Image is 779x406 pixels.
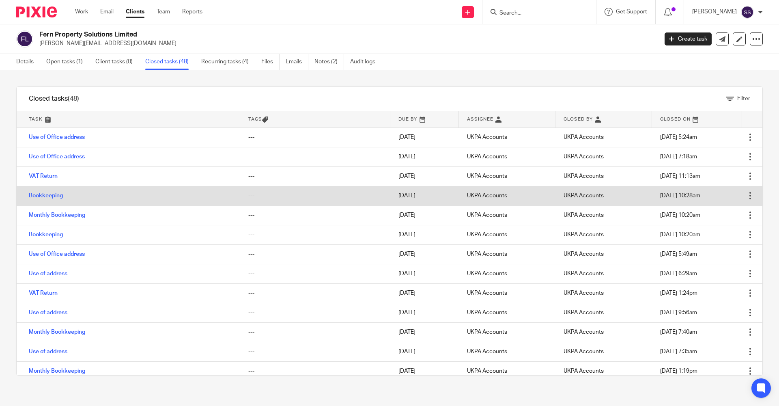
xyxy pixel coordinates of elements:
[459,361,555,381] td: UKPA Accounts
[248,270,382,278] div: ---
[459,283,555,303] td: UKPA Accounts
[248,328,382,336] div: ---
[660,134,697,140] span: [DATE] 5:24am
[660,310,697,315] span: [DATE] 9:56am
[248,289,382,297] div: ---
[248,133,382,141] div: ---
[248,309,382,317] div: ---
[16,30,33,48] img: svg%3E
[660,193,700,199] span: [DATE] 10:28am
[499,10,572,17] input: Search
[29,251,85,257] a: Use of Office address
[564,271,604,276] span: UKPA Accounts
[459,147,555,166] td: UKPA Accounts
[286,54,308,70] a: Emails
[29,212,85,218] a: Monthly Bookkeeping
[616,9,647,15] span: Get Support
[29,310,67,315] a: Use of address
[248,153,382,161] div: ---
[390,283,458,303] td: [DATE]
[390,342,458,361] td: [DATE]
[390,303,458,322] td: [DATE]
[248,367,382,375] div: ---
[660,349,697,354] span: [DATE] 7:35am
[39,30,530,39] h2: Fern Property Solutions Limited
[564,329,604,335] span: UKPA Accounts
[29,329,85,335] a: Monthly Bookkeeping
[564,193,604,199] span: UKPA Accounts
[390,322,458,342] td: [DATE]
[29,349,67,354] a: Use of address
[459,205,555,225] td: UKPA Accounts
[157,8,170,16] a: Team
[126,8,144,16] a: Clients
[390,186,458,205] td: [DATE]
[564,290,604,296] span: UKPA Accounts
[459,342,555,361] td: UKPA Accounts
[665,32,712,45] a: Create task
[75,8,88,16] a: Work
[459,244,555,264] td: UKPA Accounts
[29,290,58,296] a: VAT Return
[145,54,195,70] a: Closed tasks (48)
[390,361,458,381] td: [DATE]
[390,166,458,186] td: [DATE]
[29,173,58,179] a: VAT Return
[564,251,604,257] span: UKPA Accounts
[29,232,63,238] a: Bookkeeping
[16,6,57,17] img: Pixie
[459,225,555,244] td: UKPA Accounts
[459,166,555,186] td: UKPA Accounts
[459,322,555,342] td: UKPA Accounts
[248,250,382,258] div: ---
[248,192,382,200] div: ---
[564,368,604,374] span: UKPA Accounts
[350,54,381,70] a: Audit logs
[100,8,114,16] a: Email
[39,39,652,48] p: [PERSON_NAME][EMAIL_ADDRESS][DOMAIN_NAME]
[692,8,737,16] p: [PERSON_NAME]
[29,95,79,103] h1: Closed tasks
[564,349,604,354] span: UKPA Accounts
[564,134,604,140] span: UKPA Accounts
[660,212,700,218] span: [DATE] 10:20am
[660,232,700,238] span: [DATE] 10:20am
[240,111,390,127] th: Tags
[29,154,85,160] a: Use of Office address
[248,231,382,239] div: ---
[564,212,604,218] span: UKPA Accounts
[459,303,555,322] td: UKPA Accounts
[390,244,458,264] td: [DATE]
[390,205,458,225] td: [DATE]
[390,147,458,166] td: [DATE]
[248,348,382,356] div: ---
[390,264,458,283] td: [DATE]
[741,6,754,19] img: svg%3E
[390,127,458,147] td: [DATE]
[564,310,604,315] span: UKPA Accounts
[29,368,85,374] a: Monthly Bookkeeping
[564,154,604,160] span: UKPA Accounts
[68,95,79,102] span: (48)
[660,154,697,160] span: [DATE] 7:18am
[459,186,555,205] td: UKPA Accounts
[201,54,255,70] a: Recurring tasks (4)
[29,271,67,276] a: Use of address
[29,134,85,140] a: Use of Office address
[564,232,604,238] span: UKPA Accounts
[314,54,344,70] a: Notes (2)
[248,172,382,180] div: ---
[564,173,604,179] span: UKPA Accounts
[46,54,89,70] a: Open tasks (1)
[459,127,555,147] td: UKPA Accounts
[390,225,458,244] td: [DATE]
[660,368,697,374] span: [DATE] 1:19pm
[737,96,750,101] span: Filter
[660,271,697,276] span: [DATE] 6:29am
[660,329,697,335] span: [DATE] 7:40am
[95,54,139,70] a: Client tasks (0)
[248,211,382,219] div: ---
[182,8,202,16] a: Reports
[660,290,697,296] span: [DATE] 1:24pm
[459,264,555,283] td: UKPA Accounts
